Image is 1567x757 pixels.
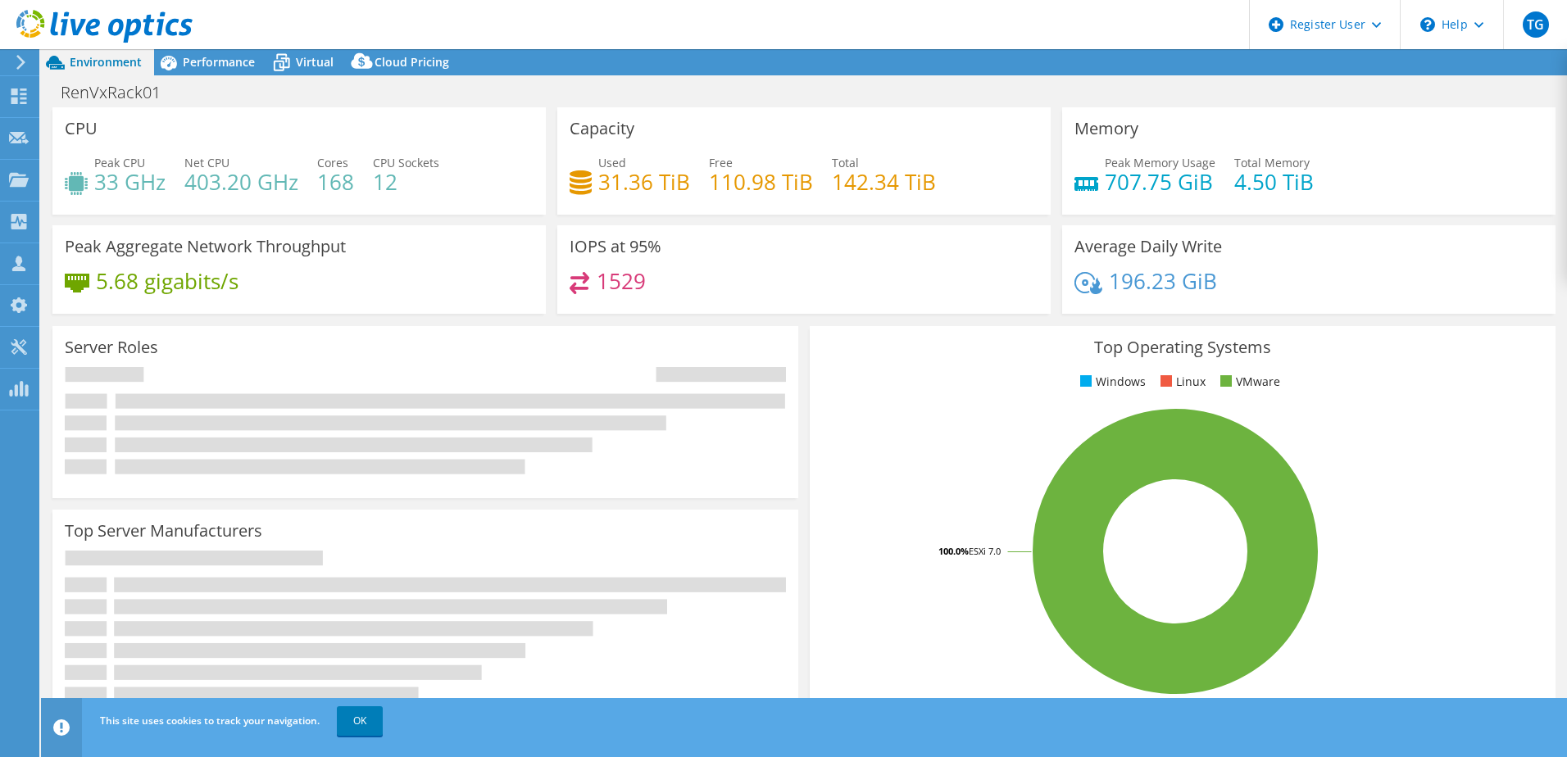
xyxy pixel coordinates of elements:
h4: 168 [317,173,354,191]
span: TG [1523,11,1549,38]
h4: 12 [373,173,439,191]
span: Cloud Pricing [375,54,449,70]
span: Peak CPU [94,155,145,170]
span: Net CPU [184,155,229,170]
h3: IOPS at 95% [570,238,661,256]
h3: Memory [1074,120,1138,138]
span: Used [598,155,626,170]
h3: Peak Aggregate Network Throughput [65,238,346,256]
h3: Capacity [570,120,634,138]
h3: Top Operating Systems [822,338,1543,356]
h4: 4.50 TiB [1234,173,1314,191]
h3: CPU [65,120,98,138]
a: OK [337,706,383,736]
h4: 196.23 GiB [1109,272,1217,290]
h4: 142.34 TiB [832,173,936,191]
tspan: 100.0% [938,545,969,557]
span: Performance [183,54,255,70]
span: Peak Memory Usage [1105,155,1215,170]
h4: 5.68 gigabits/s [96,272,238,290]
li: Linux [1156,373,1206,391]
span: Environment [70,54,142,70]
span: Total [832,155,859,170]
svg: \n [1420,17,1435,32]
h4: 1529 [597,272,646,290]
span: Virtual [296,54,334,70]
span: CPU Sockets [373,155,439,170]
li: Windows [1076,373,1146,391]
span: Total Memory [1234,155,1310,170]
span: Free [709,155,733,170]
h3: Average Daily Write [1074,238,1222,256]
h4: 403.20 GHz [184,173,298,191]
h1: RenVxRack01 [53,84,186,102]
li: VMware [1216,373,1280,391]
span: Cores [317,155,348,170]
h4: 33 GHz [94,173,166,191]
h4: 707.75 GiB [1105,173,1215,191]
tspan: ESXi 7.0 [969,545,1001,557]
h4: 110.98 TiB [709,173,813,191]
h3: Top Server Manufacturers [65,522,262,540]
h4: 31.36 TiB [598,173,690,191]
span: This site uses cookies to track your navigation. [100,714,320,728]
h3: Server Roles [65,338,158,356]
